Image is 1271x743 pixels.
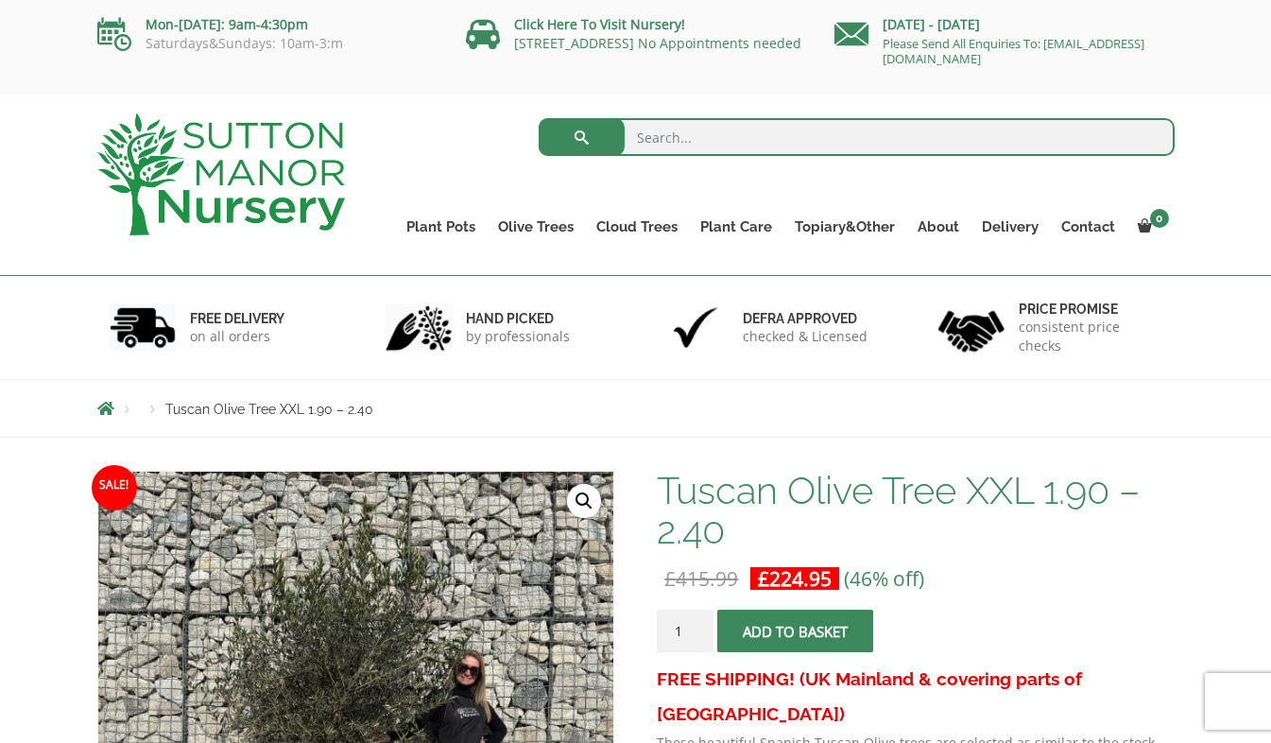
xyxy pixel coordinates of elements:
[689,214,783,240] a: Plant Care
[97,401,1175,416] nav: Breadcrumbs
[970,214,1050,240] a: Delivery
[657,471,1174,550] h1: Tuscan Olive Tree XXL 1.90 – 2.40
[1126,214,1175,240] a: 0
[657,610,713,652] input: Product quantity
[1050,214,1126,240] a: Contact
[743,310,867,327] h6: Defra approved
[834,13,1175,36] p: [DATE] - [DATE]
[906,214,970,240] a: About
[97,113,345,235] img: logo
[717,610,873,652] button: Add to basket
[539,118,1175,156] input: Search...
[487,214,585,240] a: Olive Trees
[165,402,373,417] span: Tuscan Olive Tree XXL 1.90 – 2.40
[466,327,570,346] p: by professionals
[657,662,1174,732] h3: FREE SHIPPING! (UK Mainland & covering parts of [GEOGRAPHIC_DATA])
[514,34,801,52] a: [STREET_ADDRESS] No Appointments needed
[1019,301,1162,318] h6: Price promise
[92,465,137,510] span: Sale!
[190,310,284,327] h6: FREE DELIVERY
[844,565,924,592] span: (46% off)
[466,310,570,327] h6: hand picked
[514,15,685,33] a: Click Here To Visit Nursery!
[662,303,729,352] img: 3.jpg
[1019,318,1162,355] p: consistent price checks
[883,35,1144,67] a: Please Send All Enquiries To: [EMAIL_ADDRESS][DOMAIN_NAME]
[664,565,738,592] bdi: 415.99
[97,36,438,51] p: Saturdays&Sundays: 10am-3:m
[567,484,601,518] a: View full-screen image gallery
[743,327,867,346] p: checked & Licensed
[386,303,452,352] img: 2.jpg
[190,327,284,346] p: on all orders
[938,299,1005,356] img: 4.jpg
[395,214,487,240] a: Plant Pots
[1150,209,1169,228] span: 0
[97,13,438,36] p: Mon-[DATE]: 9am-4:30pm
[585,214,689,240] a: Cloud Trees
[758,565,832,592] bdi: 224.95
[110,303,176,352] img: 1.jpg
[664,565,676,592] span: £
[758,565,769,592] span: £
[783,214,906,240] a: Topiary&Other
